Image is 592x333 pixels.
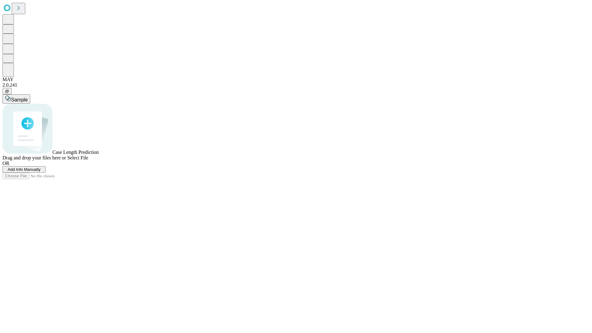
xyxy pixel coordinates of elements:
span: Add Info Manually [8,167,41,172]
span: Case Length Prediction [52,150,99,155]
span: @ [5,89,9,93]
button: Add Info Manually [2,166,46,173]
span: Drag and drop your files here or [2,155,66,160]
span: Sample [11,97,28,102]
button: @ [2,88,12,94]
span: OR [2,161,9,166]
span: Select File [67,155,88,160]
button: Sample [2,94,30,104]
div: 2.0.241 [2,82,590,88]
div: MAY [2,77,590,82]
